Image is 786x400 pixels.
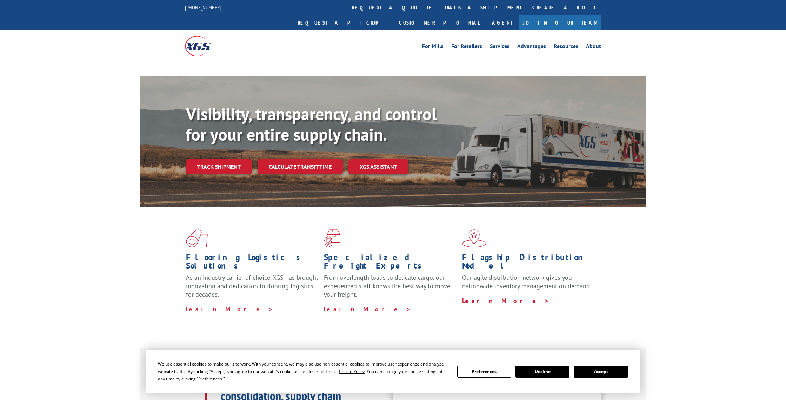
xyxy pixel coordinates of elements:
[258,159,343,174] a: Calculate transit time
[324,305,411,313] a: Learn More >
[185,4,221,11] a: [PHONE_NUMBER]
[457,366,511,378] button: Preferences
[517,44,546,51] a: Advantages
[292,15,394,30] a: Request a pickup
[324,229,340,247] img: xgs-icon-focused-on-flooring-red
[422,44,444,51] a: For Mills
[146,350,640,393] div: Cookie Consent Prompt
[186,103,437,145] b: Visibility, transparency, and control for your entire supply chain.
[462,229,486,247] img: xgs-icon-flagship-distribution-model-red
[394,15,485,30] a: Customer Portal
[186,229,208,247] img: xgs-icon-total-supply-chain-intelligence-red
[186,305,273,313] a: Learn More >
[485,15,519,30] a: Agent
[451,44,482,51] a: For Retailers
[490,44,509,51] a: Services
[158,360,448,382] div: We use essential cookies to make our site work. With your consent, we may also use non-essential ...
[339,368,365,374] span: Cookie Policy
[462,273,591,290] span: Our agile distribution network gives you nationwide inventory management on demand.
[515,366,569,378] button: Decline
[186,273,318,298] span: As an industry carrier of choice, XGS has brought innovation and dedication to flooring logistics...
[519,15,601,30] a: Join Our Team
[586,44,601,51] a: About
[186,253,319,273] h1: Flooring Logistics Solutions
[324,253,457,273] h1: Specialized Freight Experts
[198,376,222,382] span: Preferences
[186,159,252,174] a: Track shipment
[554,44,578,51] a: Resources
[462,253,595,273] h1: Flagship Distribution Model
[462,297,549,305] a: Learn More >
[574,366,628,378] button: Accept
[324,273,457,305] p: From overlength loads to delicate cargo, our experienced staff knows the best way to move your fr...
[348,159,408,174] a: XGS ASSISTANT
